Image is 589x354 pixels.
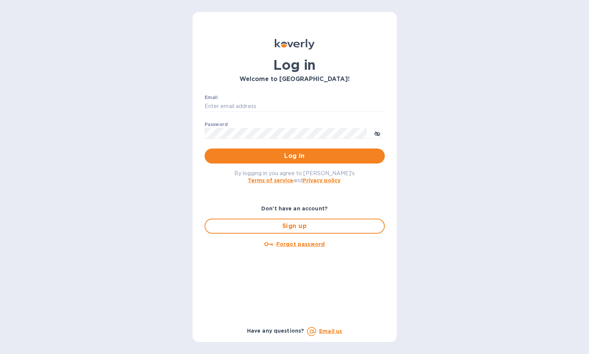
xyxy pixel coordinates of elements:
span: Log in [211,151,379,160]
button: Sign up [205,219,385,234]
h3: Welcome to [GEOGRAPHIC_DATA]! [205,76,385,83]
b: Don't have an account? [261,205,328,211]
label: Password [205,122,227,127]
input: Enter email address [205,101,385,112]
a: Terms of service [248,177,293,183]
a: Email us [319,328,342,334]
u: Forgot password [276,241,325,247]
label: Email [205,95,218,100]
b: Have any questions? [247,328,304,334]
button: toggle password visibility [370,126,385,141]
button: Log in [205,148,385,163]
span: Sign up [211,222,378,231]
h1: Log in [205,57,385,73]
a: Privacy policy [303,177,340,183]
span: By logging in you agree to [PERSON_NAME]'s and . [234,170,355,183]
img: Koverly [275,39,315,49]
